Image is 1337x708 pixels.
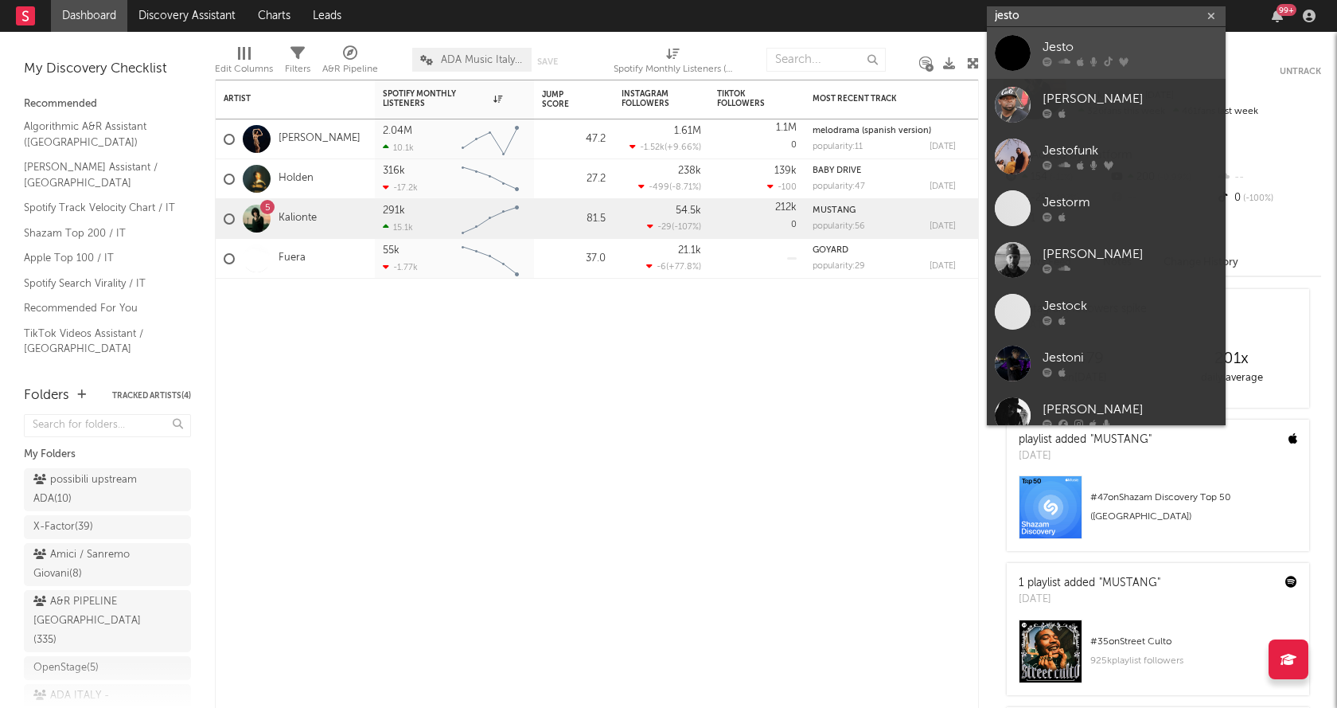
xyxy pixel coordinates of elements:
div: Jestock [1043,297,1218,316]
a: [PERSON_NAME] [279,132,361,146]
a: MUSTANG [813,206,856,215]
a: [PERSON_NAME] Assistant / [GEOGRAPHIC_DATA] [24,158,175,191]
span: +9.66 % [667,143,699,152]
div: Spotify Monthly Listeners [383,89,502,108]
a: Jestock [987,286,1226,338]
div: 37.0 [542,249,606,268]
div: 2.04M [383,126,412,136]
div: 291k [383,205,405,216]
div: Spotify Monthly Listeners (Spotify Monthly Listeners) [614,60,733,79]
div: Jestorm [1043,194,1218,213]
div: MUSTANG [813,206,956,215]
div: Jestoni [1043,349,1218,368]
div: A&R PIPELINE [GEOGRAPHIC_DATA] ( 335 ) [33,593,146,650]
div: Jestofunk [1043,142,1218,161]
div: 47.2 [542,130,606,149]
div: My Folders [24,445,191,464]
button: 99+ [1272,10,1283,22]
div: 27.2 [542,170,606,189]
div: GOYARD [813,246,956,255]
a: Jestorm [987,182,1226,234]
a: [PERSON_NAME] [987,234,1226,286]
div: 212k [775,202,797,213]
div: 10.1k [383,143,414,153]
div: popularity: 47 [813,182,865,191]
div: Filters [285,40,310,86]
div: [DATE] [930,222,956,231]
svg: Chart title [454,159,526,199]
a: X-Factor(39) [24,515,191,539]
span: -29 [657,223,672,232]
input: Search... [766,48,886,72]
div: -1.77k [383,262,418,272]
a: BABY DRIVE [813,166,861,175]
div: [DATE] [930,182,956,191]
div: # 47 on Shazam Discovery Top 50 ([GEOGRAPHIC_DATA]) [1090,488,1297,526]
div: Spotify Monthly Listeners (Spotify Monthly Listeners) [614,40,733,86]
a: Recommended For You [24,299,175,317]
span: -100 % [1241,194,1273,203]
div: 1.1M [776,123,797,133]
div: Filters [285,60,310,79]
svg: Chart title [454,199,526,239]
a: Spotify Search Virality / IT [24,275,175,292]
div: A&R Pipeline [322,60,378,79]
div: [PERSON_NAME] [1043,90,1218,109]
div: 81.5 [542,209,606,229]
div: possibili upstream ADA ( 10 ) [33,471,146,509]
a: Shazam Top 200 / IT [24,225,175,242]
div: melodrama (spanish version) [813,127,956,135]
div: 21.1k [678,245,701,256]
div: [DATE] [930,262,956,271]
a: Algorithmic A&R Assistant ([GEOGRAPHIC_DATA]) [24,118,175,151]
div: 55k [383,245,400,256]
a: Jesto [987,27,1226,79]
input: Search for folders... [24,414,191,437]
a: melodrama (spanish version) [813,127,931,135]
div: 0 [717,199,797,238]
div: -17.2k [383,182,418,193]
span: ADA Music Italy Collaboration [441,55,524,65]
div: [DATE] [1019,592,1160,608]
div: 99 + [1277,4,1296,16]
a: [PERSON_NAME] [987,79,1226,131]
div: 1.61M [674,126,701,136]
span: -6 [657,263,666,272]
a: Apple Top 100 / IT [24,249,175,267]
span: -8.71 % [672,183,699,192]
div: daily average [1158,369,1305,388]
div: BABY DRIVE [813,166,956,175]
div: 238k [678,166,701,176]
svg: Chart title [454,119,526,159]
a: Fuera [279,252,306,265]
div: 0 [717,119,797,158]
span: -1.52k [640,143,665,152]
input: Search for artists [987,6,1226,26]
div: 925k playlist followers [1090,651,1297,671]
a: GOYARD [813,246,848,255]
span: -100 [778,183,797,192]
button: Save [537,57,558,66]
div: [PERSON_NAME] [1043,245,1218,264]
a: [PERSON_NAME] [987,389,1226,441]
div: X-Factor ( 39 ) [33,518,93,537]
span: -107 % [674,223,699,232]
div: TikTok Followers [717,89,773,108]
div: playlist added [1019,432,1152,448]
a: Jestofunk [987,131,1226,182]
div: # 35 on Street Culto [1090,632,1297,651]
div: [PERSON_NAME] [1043,401,1218,420]
div: Jump Score [542,90,582,109]
div: A&R Pipeline [322,40,378,86]
div: ( ) [646,261,701,272]
a: A&R PIPELINE [GEOGRAPHIC_DATA](335) [24,590,191,652]
div: Amici / Sanremo Giovani ( 8 ) [33,546,146,584]
div: 139k [774,166,797,176]
div: 1 playlist added [1019,575,1160,592]
a: Kalionte [279,212,317,225]
div: popularity: 11 [813,143,863,151]
a: "MUSTANG" [1090,434,1152,445]
a: possibili upstream ADA(10) [24,468,191,511]
div: ( ) [630,142,701,152]
div: Recommended [24,95,191,114]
